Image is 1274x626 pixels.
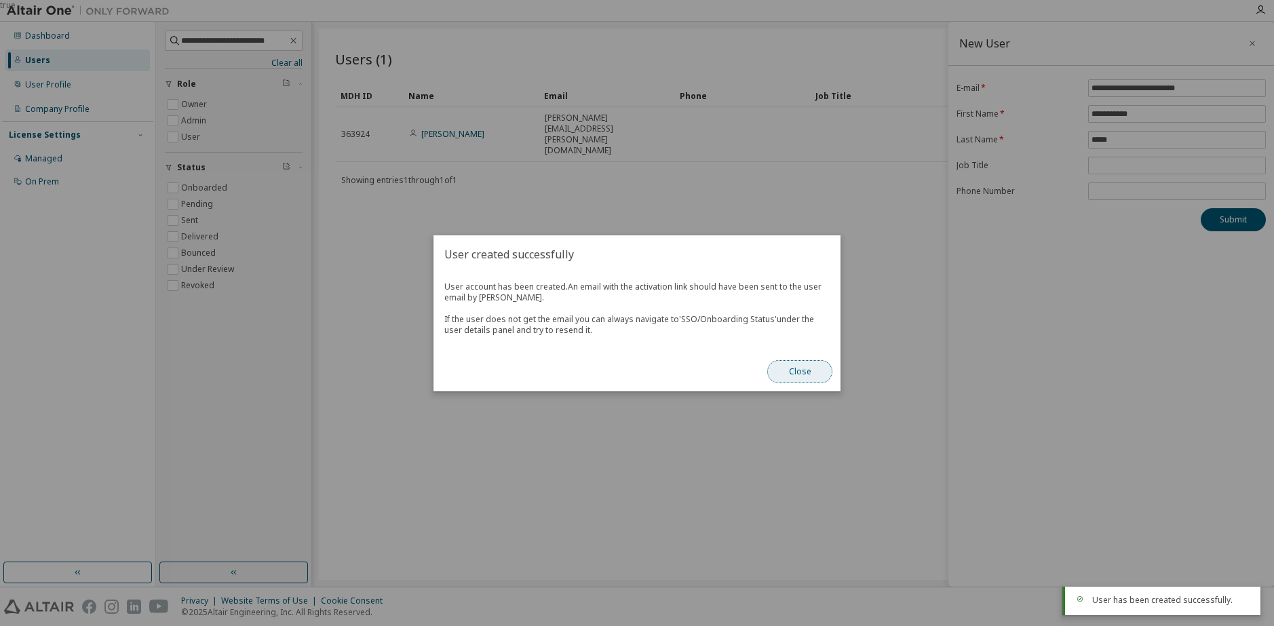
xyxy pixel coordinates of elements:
h2: User created successfully [433,235,841,273]
div: User has been created successfully. [1092,595,1250,606]
em: 'SSO/Onboarding Status' [679,313,777,325]
span: An email with the activation link should have been sent to the user email by [PERSON_NAME]. If th... [444,281,822,336]
button: Close [767,360,832,383]
span: User account has been created. [444,281,830,336]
